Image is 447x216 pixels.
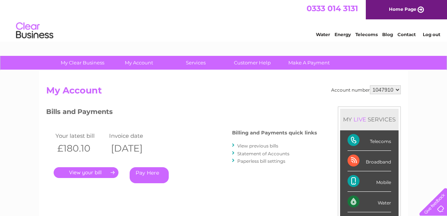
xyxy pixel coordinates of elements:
[222,56,283,70] a: Customer Help
[423,32,440,37] a: Log out
[278,56,340,70] a: Make A Payment
[165,56,226,70] a: Services
[52,56,113,70] a: My Clear Business
[352,116,368,123] div: LIVE
[348,171,391,192] div: Mobile
[316,32,330,37] a: Water
[348,192,391,212] div: Water
[54,167,118,178] a: .
[48,4,400,36] div: Clear Business is a trading name of Verastar Limited (registered in [GEOGRAPHIC_DATA] No. 3667643...
[54,131,107,141] td: Your latest bill
[397,32,416,37] a: Contact
[237,143,278,149] a: View previous bills
[46,85,401,99] h2: My Account
[108,56,170,70] a: My Account
[355,32,378,37] a: Telecoms
[237,158,285,164] a: Paperless bill settings
[331,85,401,94] div: Account number
[107,141,161,156] th: [DATE]
[340,109,399,130] div: MY SERVICES
[46,107,317,120] h3: Bills and Payments
[107,131,161,141] td: Invoice date
[348,151,391,171] div: Broadband
[16,19,54,42] img: logo.png
[307,4,358,13] a: 0333 014 3131
[237,151,289,156] a: Statement of Accounts
[348,130,391,151] div: Telecoms
[232,130,317,136] h4: Billing and Payments quick links
[54,141,107,156] th: £180.10
[130,167,169,183] a: Pay Here
[382,32,393,37] a: Blog
[335,32,351,37] a: Energy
